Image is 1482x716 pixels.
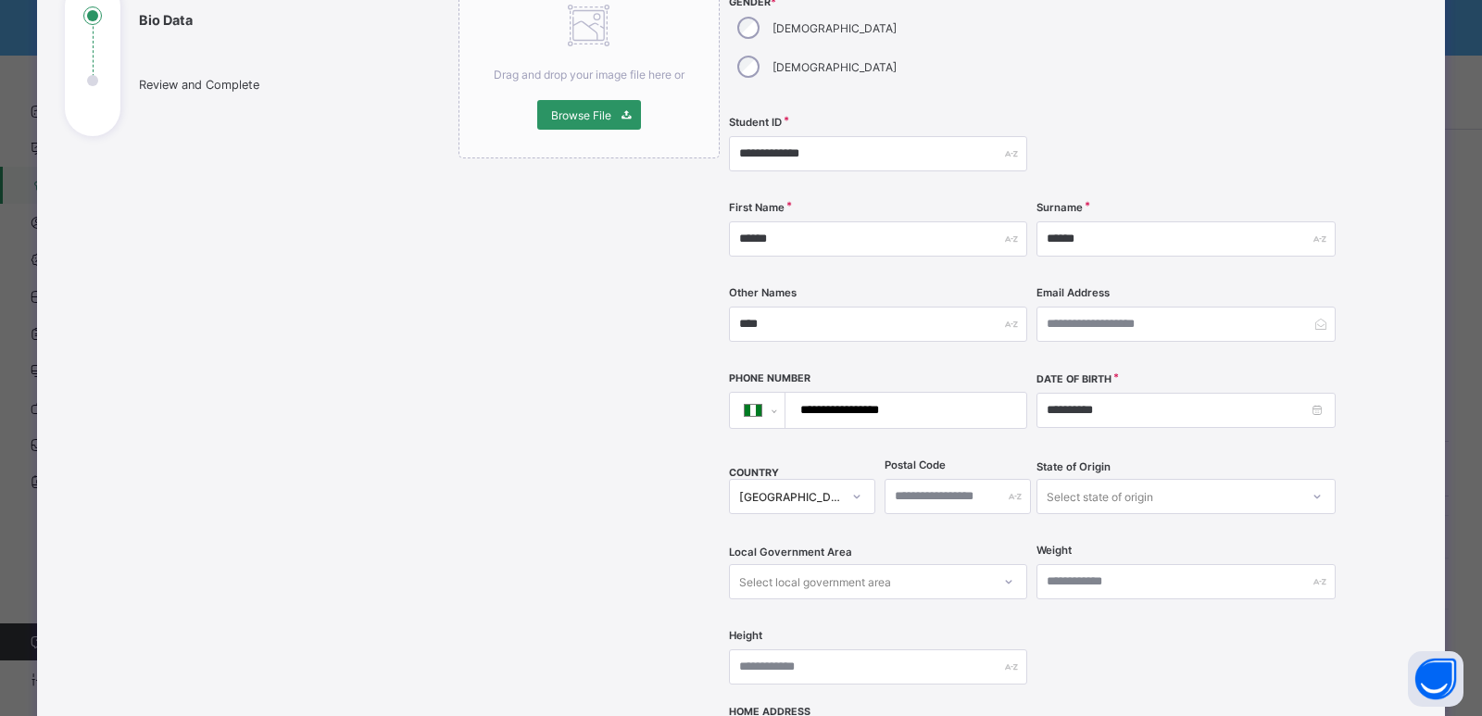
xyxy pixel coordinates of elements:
[729,629,762,642] label: Height
[1047,479,1153,514] div: Select state of origin
[729,116,782,129] label: Student ID
[885,458,946,471] label: Postal Code
[1036,201,1083,214] label: Surname
[1036,460,1111,473] span: State of Origin
[729,201,785,214] label: First Name
[739,564,891,599] div: Select local government area
[1036,544,1072,557] label: Weight
[729,546,852,559] span: Local Government Area
[739,490,841,504] div: [GEOGRAPHIC_DATA]
[1036,373,1111,385] label: Date of Birth
[494,68,684,82] span: Drag and drop your image file here or
[772,21,897,35] label: [DEMOGRAPHIC_DATA]
[729,372,810,384] label: Phone Number
[772,60,897,74] label: [DEMOGRAPHIC_DATA]
[1408,651,1463,707] button: Open asap
[551,108,611,122] span: Browse File
[729,467,779,479] span: COUNTRY
[729,286,797,299] label: Other Names
[1036,286,1110,299] label: Email Address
